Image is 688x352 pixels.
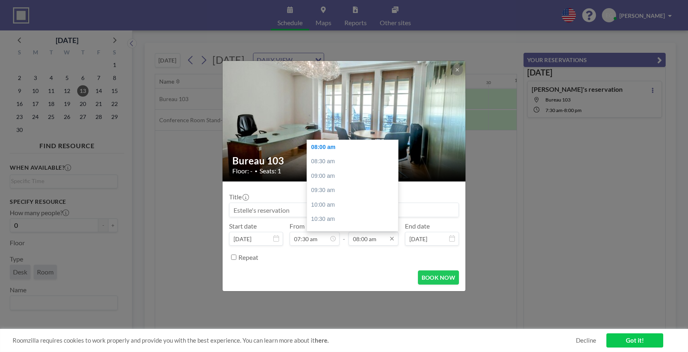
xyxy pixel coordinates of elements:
[229,193,248,201] label: Title
[232,155,457,167] h2: Bureau 103
[405,222,430,230] label: End date
[307,183,402,198] div: 09:30 am
[418,270,459,285] button: BOOK NOW
[238,253,258,261] label: Repeat
[260,167,281,175] span: Seats: 1
[229,222,257,230] label: Start date
[307,212,402,227] div: 10:30 am
[229,203,459,217] input: Estelle's reservation
[606,333,663,348] a: Got it!
[290,222,305,230] label: From
[307,227,402,241] div: 11:00 am
[307,169,402,184] div: 09:00 am
[343,225,345,243] span: -
[13,337,576,344] span: Roomzilla requires cookies to work properly and provide you with the best experience. You can lea...
[315,337,329,344] a: here.
[307,154,402,169] div: 08:30 am
[255,168,257,174] span: •
[307,198,402,212] div: 10:00 am
[223,10,466,233] img: 537.jpg
[576,337,596,344] a: Decline
[307,140,402,155] div: 08:00 am
[232,167,253,175] span: Floor: -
